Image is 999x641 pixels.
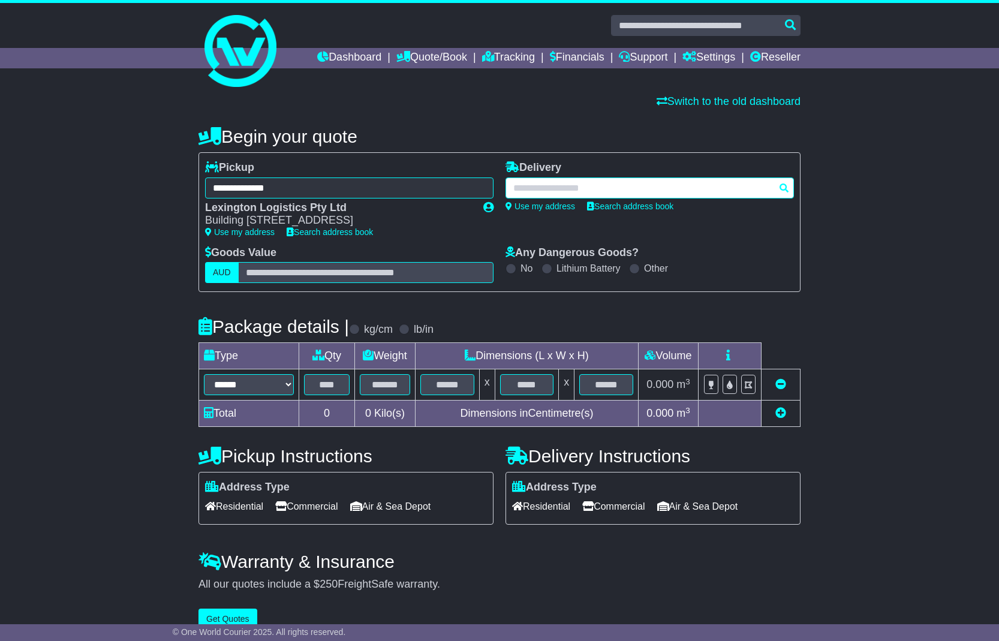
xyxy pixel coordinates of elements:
[676,407,690,419] span: m
[646,407,673,419] span: 0.000
[685,406,690,415] sup: 3
[750,48,801,68] a: Reseller
[550,48,604,68] a: Financials
[520,263,532,274] label: No
[775,407,786,419] a: Add new item
[505,446,801,466] h4: Delivery Instructions
[355,343,416,369] td: Weight
[205,246,276,260] label: Goods Value
[205,161,254,174] label: Pickup
[198,317,349,336] h4: Package details |
[505,246,639,260] label: Any Dangerous Goods?
[205,214,471,227] div: Building [STREET_ADDRESS]
[582,497,645,516] span: Commercial
[479,369,495,401] td: x
[205,262,239,283] label: AUD
[646,378,673,390] span: 0.000
[198,578,801,591] div: All our quotes include a $ FreightSafe warranty.
[505,201,575,211] a: Use my address
[556,263,621,274] label: Lithium Battery
[365,407,371,419] span: 0
[512,497,570,516] span: Residential
[676,378,690,390] span: m
[198,552,801,571] h4: Warranty & Insurance
[205,497,263,516] span: Residential
[587,201,673,211] a: Search address book
[205,227,275,237] a: Use my address
[512,481,597,494] label: Address Type
[173,627,346,637] span: © One World Courier 2025. All rights reserved.
[638,343,698,369] td: Volume
[682,48,735,68] a: Settings
[657,497,738,516] span: Air & Sea Depot
[505,161,561,174] label: Delivery
[205,201,471,215] div: Lexington Logistics Pty Ltd
[198,609,257,630] button: Get Quotes
[205,481,290,494] label: Address Type
[685,377,690,386] sup: 3
[355,401,416,427] td: Kilo(s)
[415,401,638,427] td: Dimensions in Centimetre(s)
[198,446,494,466] h4: Pickup Instructions
[414,323,434,336] label: lb/in
[299,401,355,427] td: 0
[299,343,355,369] td: Qty
[559,369,574,401] td: x
[505,177,794,198] typeahead: Please provide city
[198,127,801,146] h4: Begin your quote
[619,48,667,68] a: Support
[287,227,373,237] a: Search address book
[775,378,786,390] a: Remove this item
[320,578,338,590] span: 250
[317,48,381,68] a: Dashboard
[657,95,801,107] a: Switch to the old dashboard
[364,323,393,336] label: kg/cm
[199,343,299,369] td: Type
[644,263,668,274] label: Other
[275,497,338,516] span: Commercial
[199,401,299,427] td: Total
[482,48,535,68] a: Tracking
[396,48,467,68] a: Quote/Book
[350,497,431,516] span: Air & Sea Depot
[415,343,638,369] td: Dimensions (L x W x H)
